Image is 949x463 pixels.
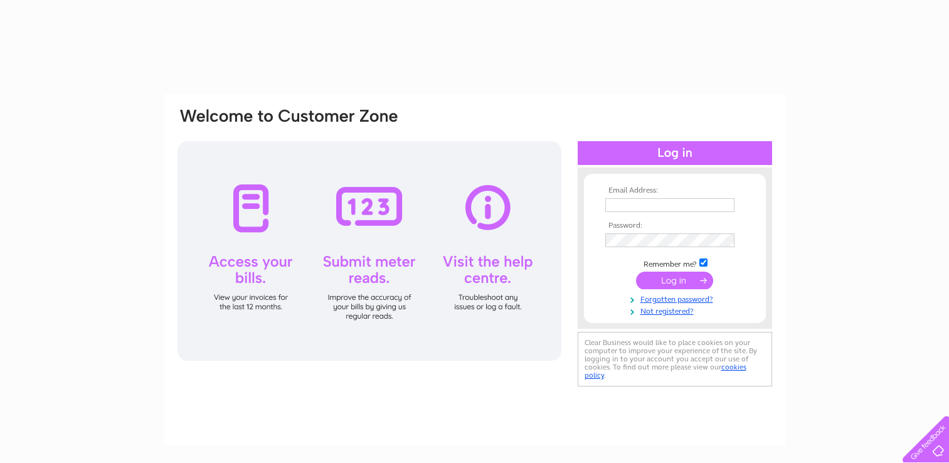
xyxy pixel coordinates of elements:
a: Forgotten password? [605,292,748,304]
td: Remember me? [602,257,748,269]
input: Submit [636,272,713,289]
th: Password: [602,221,748,230]
div: Clear Business would like to place cookies on your computer to improve your experience of the sit... [578,332,772,386]
th: Email Address: [602,186,748,195]
a: cookies policy [585,363,746,380]
a: Not registered? [605,304,748,316]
